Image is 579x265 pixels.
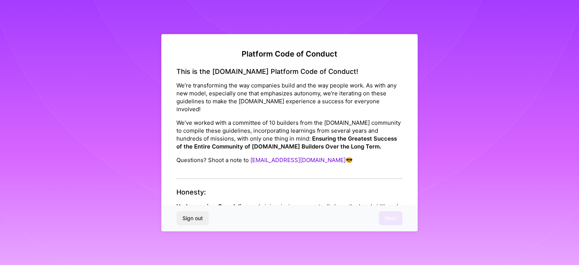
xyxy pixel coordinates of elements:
h4: This is the [DOMAIN_NAME] Platform Code of Conduct! [176,67,403,75]
span: Sign out [182,214,203,222]
strong: Ensuring the Greatest Success of the Entire Community of [DOMAIN_NAME] Builders Over the Long Term. [176,135,397,150]
a: [EMAIL_ADDRESS][DOMAIN_NAME] [250,156,346,164]
button: Sign out [176,211,209,225]
p: We’ve worked with a committee of 10 builders from the [DOMAIN_NAME] community to compile these gu... [176,119,403,150]
p: We’re transforming the way companies build and the way people work. As with any new model, especi... [176,81,403,113]
h4: Honesty: [176,188,403,196]
h2: Platform Code of Conduct [176,49,403,58]
p: Questions? Shoot a note to 😎 [176,156,403,164]
p: only join missions you actually have the bandwidth and are qualified for. This might mean turning... [176,202,403,226]
strong: Underpromise, Overdeliver: [176,202,252,210]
